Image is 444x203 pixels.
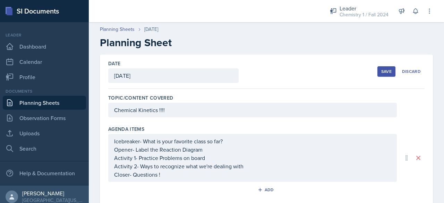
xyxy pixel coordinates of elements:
p: Activity 1- Practice Problems on board [114,154,391,162]
p: Icebreaker- What is your favorite class so far? [114,137,391,145]
a: Calendar [3,55,86,69]
label: Date [108,60,120,67]
p: Opener- Label the Reaction Diagram [114,145,391,154]
a: Search [3,142,86,155]
button: Discard [398,66,425,77]
div: Add [259,187,274,193]
div: Help & Documentation [3,166,86,180]
a: Profile [3,70,86,84]
a: Planning Sheets [100,26,135,33]
button: Add [255,185,278,195]
p: Chemical Kinetics !!!! [114,106,391,114]
h2: Planning Sheet [100,36,433,49]
div: Leader [3,32,86,38]
div: Discard [402,69,421,74]
a: Observation Forms [3,111,86,125]
div: Chemistry 1 / Fall 2024 [340,11,388,18]
button: Save [377,66,395,77]
a: Uploads [3,126,86,140]
div: Leader [340,4,388,12]
p: Closer- Questions ! [114,170,391,179]
div: [PERSON_NAME] [22,190,83,197]
div: [DATE] [144,26,158,33]
label: Agenda items [108,126,144,133]
label: Topic/Content Covered [108,94,173,101]
a: Dashboard [3,40,86,53]
a: Planning Sheets [3,96,86,110]
div: Save [381,69,392,74]
div: Documents [3,88,86,94]
p: Activity 2- Ways to recognize what we're dealing with [114,162,391,170]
